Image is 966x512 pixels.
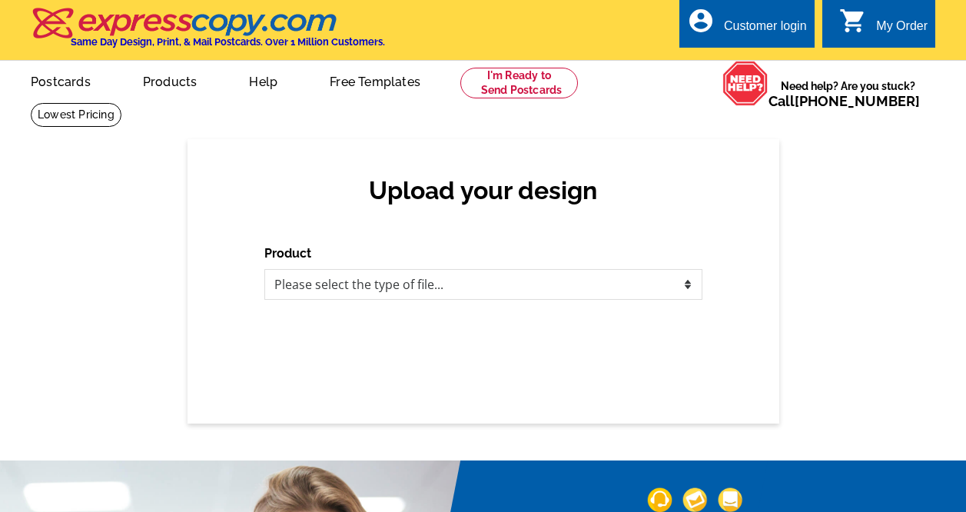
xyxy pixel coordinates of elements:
[6,62,115,98] a: Postcards
[839,17,928,36] a: shopping_cart My Order
[839,7,867,35] i: shopping_cart
[722,61,768,106] img: help
[768,93,920,109] span: Call
[687,17,807,36] a: account_circle Customer login
[118,62,222,98] a: Products
[795,93,920,109] a: [PHONE_NUMBER]
[31,18,385,48] a: Same Day Design, Print, & Mail Postcards. Over 1 Million Customers.
[264,244,311,263] label: Product
[724,19,807,41] div: Customer login
[71,36,385,48] h4: Same Day Design, Print, & Mail Postcards. Over 1 Million Customers.
[768,78,928,109] span: Need help? Are you stuck?
[876,19,928,41] div: My Order
[224,62,302,98] a: Help
[687,7,715,35] i: account_circle
[280,176,687,205] h2: Upload your design
[305,62,445,98] a: Free Templates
